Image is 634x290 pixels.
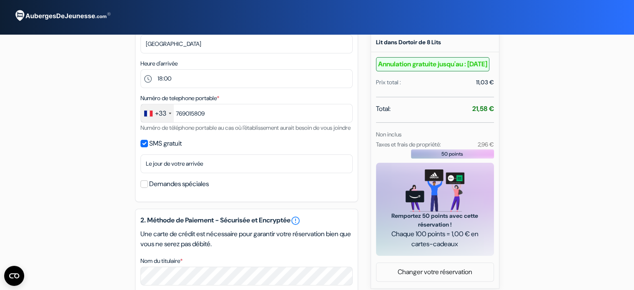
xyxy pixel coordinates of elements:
[406,169,464,212] img: gift_card_hero_new.png
[140,104,353,123] input: 6 12 34 56 78
[472,104,494,113] strong: 21,58 €
[376,78,401,87] div: Prix total :
[140,59,178,68] label: Heure d'arrivée
[149,138,182,149] label: SMS gratuit
[376,104,391,114] span: Total:
[477,141,494,148] small: 2,96 €
[376,57,489,71] b: Annulation gratuite jusqu'au : [DATE]
[476,78,494,87] div: 11,03 €
[141,104,174,122] div: France: +33
[140,124,351,131] small: Numéro de téléphone portable au cas où l'établissement aurait besoin de vous joindre
[140,94,219,103] label: Numéro de telephone portable
[149,178,209,190] label: Demandes spéciales
[155,108,166,119] div: +33
[386,212,484,229] span: Remportez 50 points avec cette réservation !
[140,257,183,265] label: Nom du titulaire
[441,150,463,158] span: 50 points
[376,131,401,138] small: Non inclus
[10,5,114,27] img: AubergesDeJeunesse.com
[376,141,441,148] small: Taxes et frais de propriété:
[376,38,441,46] b: Lit dans Dortoir de 8 Lits
[386,229,484,249] span: Chaque 100 points = 1,00 € en cartes-cadeaux
[140,229,353,249] p: Une carte de crédit est nécessaire pour garantir votre réservation bien que vous ne serez pas déb...
[291,216,301,226] a: error_outline
[376,264,494,280] a: Changer votre réservation
[140,216,353,226] h5: 2. Méthode de Paiement - Sécurisée et Encryptée
[4,266,24,286] button: CMP-Widget öffnen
